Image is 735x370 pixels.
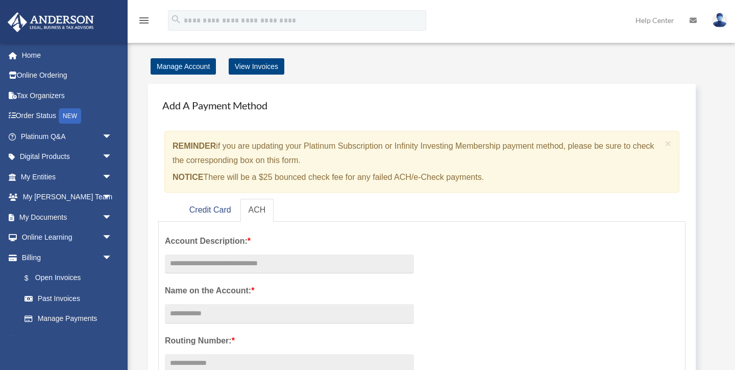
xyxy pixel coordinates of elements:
[5,12,97,32] img: Anderson Advisors Platinum Portal
[7,187,128,207] a: My [PERSON_NAME] Teamarrow_drop_down
[665,137,672,149] span: ×
[14,288,128,309] a: Past Invoices
[30,272,35,285] span: $
[165,234,414,248] label: Account Description:
[138,14,150,27] i: menu
[665,138,672,149] button: Close
[7,247,128,268] a: Billingarrow_drop_down
[102,207,122,228] span: arrow_drop_down
[102,187,122,208] span: arrow_drop_down
[102,147,122,168] span: arrow_drop_down
[7,85,128,106] a: Tax Organizers
[181,199,239,222] a: Credit Card
[7,147,128,167] a: Digital Productsarrow_drop_down
[240,199,274,222] a: ACH
[173,142,216,150] strong: REMINDER
[7,45,128,65] a: Home
[151,58,216,75] a: Manage Account
[7,167,128,187] a: My Entitiesarrow_drop_down
[164,131,679,193] div: if you are updating your Platinum Subscription or Infinity Investing Membership payment method, p...
[173,170,661,184] p: There will be a $25 bounced check fee for any failed ACH/e-Check payments.
[712,13,727,28] img: User Pic
[173,173,203,181] strong: NOTICE
[158,94,685,117] h4: Add A Payment Method
[14,309,122,329] a: Manage Payments
[7,65,128,86] a: Online Ordering
[102,167,122,188] span: arrow_drop_down
[7,329,128,349] a: Events Calendar
[7,126,128,147] a: Platinum Q&Aarrow_drop_down
[229,58,284,75] a: View Invoices
[14,268,128,289] a: $Open Invoices
[102,247,122,268] span: arrow_drop_down
[7,106,128,127] a: Order StatusNEW
[7,227,128,248] a: Online Learningarrow_drop_down
[165,334,414,348] label: Routing Number:
[7,207,128,227] a: My Documentsarrow_drop_down
[102,126,122,147] span: arrow_drop_down
[138,18,150,27] a: menu
[170,14,182,25] i: search
[59,108,81,124] div: NEW
[165,284,414,298] label: Name on the Account:
[102,227,122,248] span: arrow_drop_down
